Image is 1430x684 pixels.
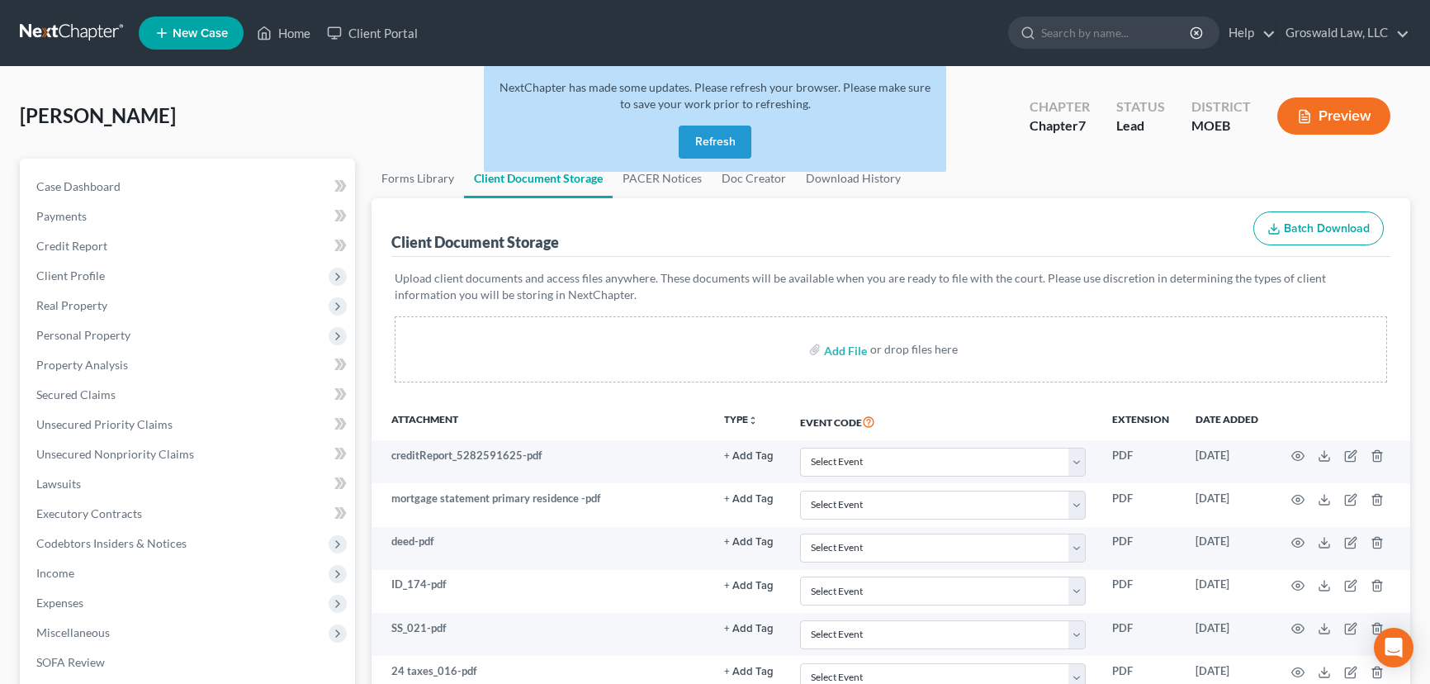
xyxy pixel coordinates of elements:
[23,350,355,380] a: Property Analysis
[36,506,142,520] span: Executory Contracts
[23,499,355,529] a: Executory Contracts
[372,613,711,656] td: SS_021-pdf
[36,655,105,669] span: SOFA Review
[464,159,613,198] a: Client Document Storage
[724,667,774,677] button: + Add Tag
[724,494,774,505] button: + Add Tag
[724,491,774,506] a: + Add Tag
[23,410,355,439] a: Unsecured Priority Claims
[1099,570,1182,613] td: PDF
[1078,117,1086,133] span: 7
[1099,402,1182,440] th: Extension
[1041,17,1192,48] input: Search by name...
[724,451,774,462] button: + Add Tag
[36,209,87,223] span: Payments
[1220,18,1276,48] a: Help
[372,527,711,570] td: deed-pdf
[36,179,121,193] span: Case Dashboard
[372,570,711,613] td: ID_174-pdf
[36,477,81,491] span: Lawsuits
[1030,116,1090,135] div: Chapter
[1116,116,1165,135] div: Lead
[36,328,130,342] span: Personal Property
[724,577,774,592] a: + Add Tag
[1099,440,1182,483] td: PDF
[173,27,228,40] span: New Case
[20,103,176,127] span: [PERSON_NAME]
[319,18,426,48] a: Client Portal
[36,447,194,461] span: Unsecured Nonpriority Claims
[1277,18,1409,48] a: Groswald Law, LLC
[1191,116,1251,135] div: MOEB
[1182,483,1271,526] td: [DATE]
[1182,570,1271,613] td: [DATE]
[36,596,83,610] span: Expenses
[1182,613,1271,656] td: [DATE]
[1191,97,1251,116] div: District
[1116,97,1165,116] div: Status
[23,172,355,202] a: Case Dashboard
[36,358,128,372] span: Property Analysis
[724,581,774,591] button: + Add Tag
[1099,613,1182,656] td: PDF
[23,439,355,469] a: Unsecured Nonpriority Claims
[1030,97,1090,116] div: Chapter
[724,663,774,679] a: + Add Tag
[724,534,774,549] a: + Add Tag
[724,415,758,425] button: TYPEunfold_more
[1253,211,1384,246] button: Batch Download
[391,232,559,252] div: Client Document Storage
[870,341,958,358] div: or drop files here
[372,159,464,198] a: Forms Library
[36,298,107,312] span: Real Property
[1099,483,1182,526] td: PDF
[1284,221,1370,235] span: Batch Download
[1277,97,1390,135] button: Preview
[23,380,355,410] a: Secured Claims
[23,469,355,499] a: Lawsuits
[36,239,107,253] span: Credit Report
[36,268,105,283] span: Client Profile
[787,402,1099,440] th: Event Code
[36,625,110,639] span: Miscellaneous
[36,417,173,431] span: Unsecured Priority Claims
[1099,527,1182,570] td: PDF
[372,483,711,526] td: mortgage statement primary residence -pdf
[724,448,774,463] a: + Add Tag
[36,566,74,580] span: Income
[724,624,774,634] button: + Add Tag
[36,536,187,550] span: Codebtors Insiders & Notices
[1182,402,1271,440] th: Date added
[724,620,774,636] a: + Add Tag
[1374,628,1413,667] div: Open Intercom Messenger
[23,231,355,261] a: Credit Report
[23,202,355,231] a: Payments
[372,440,711,483] td: creditReport_5282591625-pdf
[23,648,355,677] a: SOFA Review
[748,416,758,425] i: unfold_more
[395,270,1387,303] p: Upload client documents and access files anywhere. These documents will be available when you are...
[1182,527,1271,570] td: [DATE]
[500,80,930,111] span: NextChapter has made some updates. Please refresh your browser. Please make sure to save your wor...
[36,387,116,401] span: Secured Claims
[724,537,774,548] button: + Add Tag
[249,18,319,48] a: Home
[679,126,751,159] button: Refresh
[372,402,711,440] th: Attachment
[1182,440,1271,483] td: [DATE]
